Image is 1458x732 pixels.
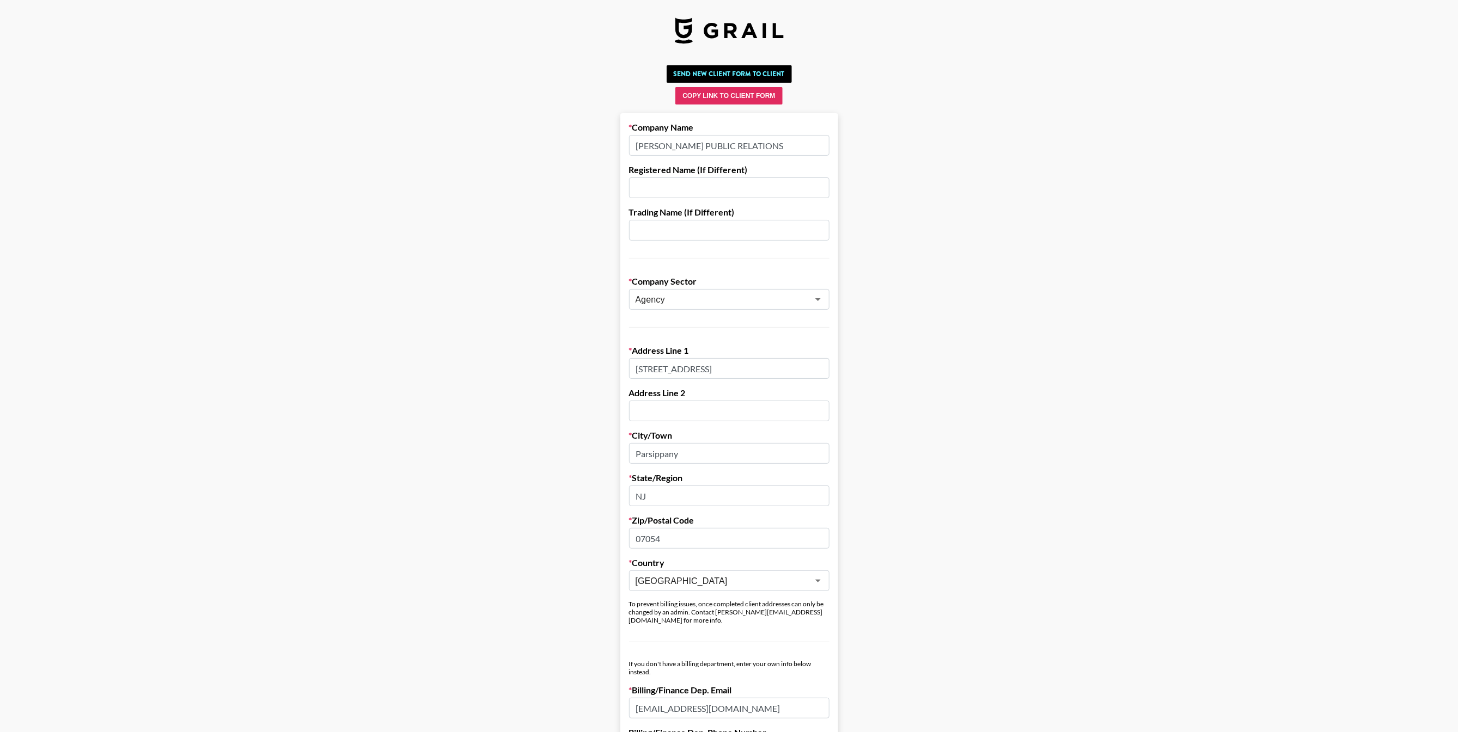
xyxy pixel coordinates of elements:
label: Company Sector [629,276,829,287]
label: Address Line 1 [629,345,829,356]
button: Send New Client Form to Client [667,65,792,83]
div: To prevent billing issues, once completed client addresses can only be changed by an admin. Conta... [629,600,829,624]
label: Company Name [629,122,829,133]
label: Billing/Finance Dep. Email [629,685,829,696]
button: Open [810,573,826,588]
button: Copy Link to Client Form [675,87,782,104]
label: City/Town [629,430,829,441]
label: Registered Name (If Different) [629,164,829,175]
label: Country [629,557,829,568]
img: Grail Talent Logo [675,17,784,44]
div: If you don't have a billing department, enter your own info below instead. [629,660,829,676]
label: Zip/Postal Code [629,515,829,526]
button: Open [810,292,826,307]
label: Trading Name (If Different) [629,207,829,218]
label: State/Region [629,472,829,483]
label: Address Line 2 [629,387,829,398]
